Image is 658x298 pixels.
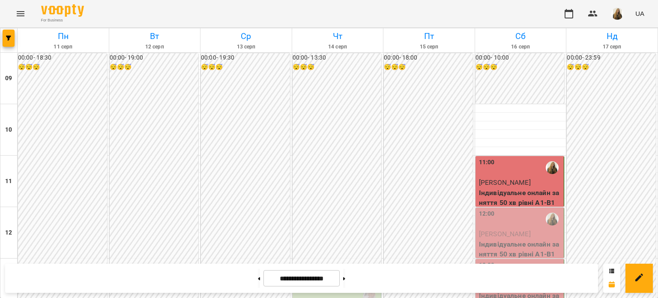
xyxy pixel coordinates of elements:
h6: 00:00 - 19:00 [110,53,199,63]
p: Індивідуальне онлайн заняття 50 хв рівні А1-В1 [479,239,562,259]
h6: 12 [5,228,12,238]
h6: 17 серп [568,43,656,51]
h6: 10 [5,125,12,135]
h6: 😴😴😴 [110,63,199,72]
h6: 😴😴😴 [293,63,382,72]
img: Марина [546,161,559,174]
h6: Пт [385,30,473,43]
h6: 09 [5,74,12,83]
img: e6d74434a37294e684abaaa8ba944af6.png [611,8,623,20]
h6: 00:00 - 18:00 [384,53,473,63]
h6: 15 серп [385,43,473,51]
h6: 😴😴😴 [201,63,290,72]
img: Voopty Logo [41,4,84,17]
h6: 13 серп [202,43,290,51]
img: Марина [546,213,559,226]
h6: 12 серп [111,43,199,51]
h6: 00:00 - 23:59 [567,53,656,63]
button: UA [632,6,648,21]
h6: 😴😴😴 [476,63,565,72]
span: For Business [41,18,84,23]
h6: Ср [202,30,290,43]
h6: 😴😴😴 [384,63,473,72]
h6: Сб [476,30,565,43]
span: UA [635,9,644,18]
label: 12:00 [479,209,495,219]
h6: 00:00 - 19:30 [201,53,290,63]
span: [PERSON_NAME] [479,230,531,238]
h6: 16 серп [476,43,565,51]
span: [PERSON_NAME] [479,178,531,187]
h6: Нд [568,30,656,43]
button: Menu [10,3,31,24]
h6: Пн [19,30,108,43]
h6: 11 серп [19,43,108,51]
h6: 14 серп [293,43,382,51]
h6: 00:00 - 18:30 [18,53,107,63]
h6: 00:00 - 13:30 [293,53,382,63]
h6: 11 [5,177,12,186]
h6: 😴😴😴 [567,63,656,72]
h6: 😴😴😴 [18,63,107,72]
label: 11:00 [479,158,495,167]
h6: Вт [111,30,199,43]
h6: 00:00 - 10:00 [476,53,565,63]
h6: Чт [293,30,382,43]
p: Індивідуальне онлайн заняття 50 хв рівні А1-В1 [479,188,562,208]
